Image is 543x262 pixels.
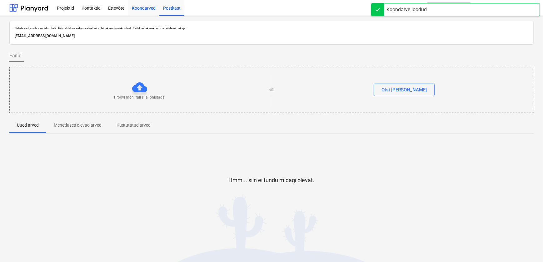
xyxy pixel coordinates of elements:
[54,122,102,129] p: Menetluses olevad arved
[9,52,22,60] span: Failid
[512,232,543,262] iframe: Chat Widget
[269,87,274,93] p: või
[386,6,427,13] div: Koondarve loodud
[9,67,534,113] div: Proovi mõni fail siia lohistadavõiOtsi [PERSON_NAME]
[15,33,528,39] p: [EMAIL_ADDRESS][DOMAIN_NAME]
[374,84,435,96] button: Otsi [PERSON_NAME]
[114,95,165,100] p: Proovi mõni fail siia lohistada
[117,122,151,129] p: Kustutatud arved
[229,177,315,184] p: Hmm... siin ei tundu midagi olevat.
[17,122,39,129] p: Uued arved
[15,26,528,30] p: Sellele aadressile saadetud failid töödeldakse automaatselt ning tehakse viirusekontroll. Failid ...
[381,86,427,94] div: Otsi [PERSON_NAME]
